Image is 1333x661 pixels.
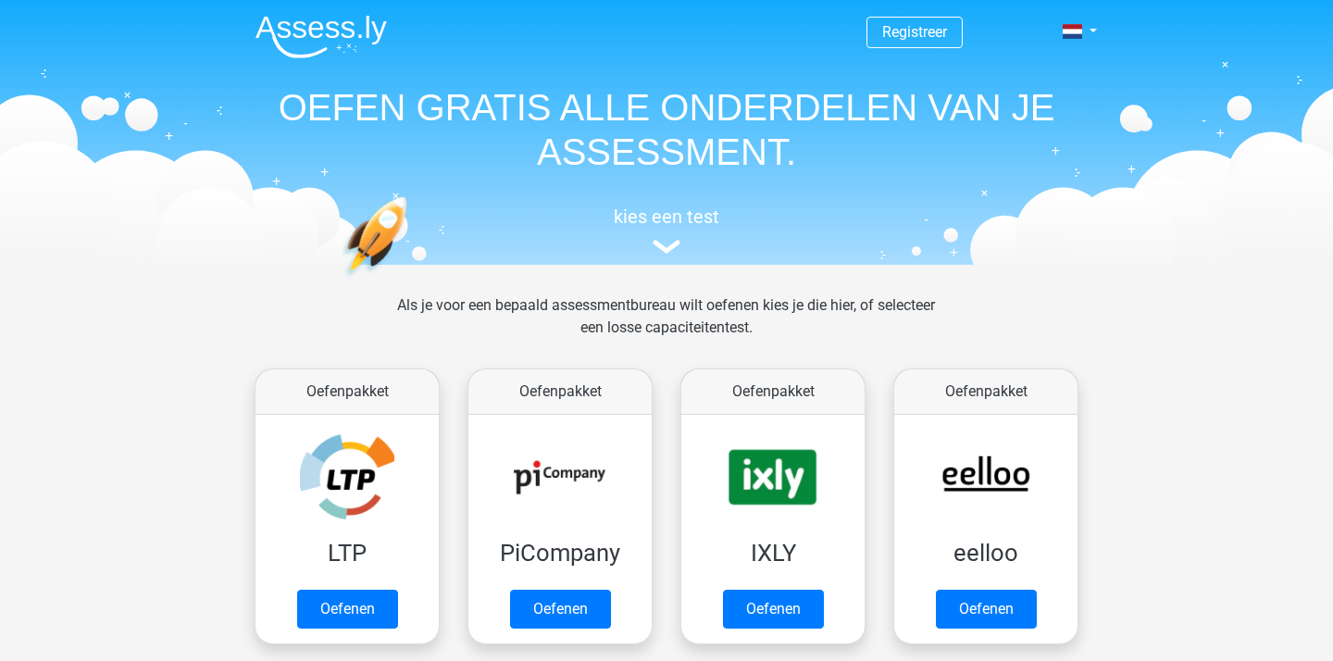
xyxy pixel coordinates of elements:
[343,196,479,364] img: oefenen
[255,15,387,58] img: Assessly
[297,590,398,629] a: Oefenen
[382,294,950,361] div: Als je voor een bepaald assessmentbureau wilt oefenen kies je die hier, of selecteer een losse ca...
[936,590,1037,629] a: Oefenen
[241,206,1092,228] h5: kies een test
[882,23,947,41] a: Registreer
[241,206,1092,255] a: kies een test
[241,85,1092,174] h1: OEFEN GRATIS ALLE ONDERDELEN VAN JE ASSESSMENT.
[510,590,611,629] a: Oefenen
[723,590,824,629] a: Oefenen
[653,240,680,254] img: assessment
